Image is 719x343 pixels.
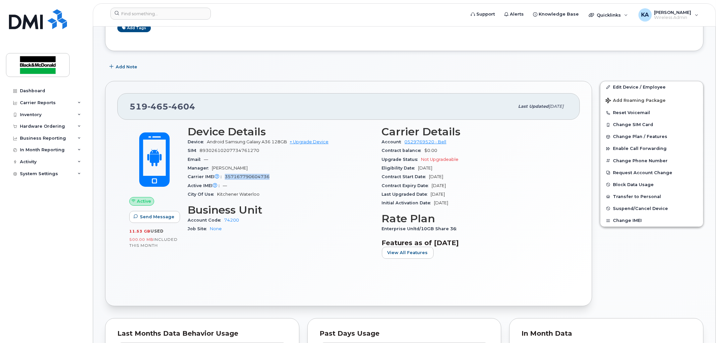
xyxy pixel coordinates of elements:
[225,174,270,179] span: 357167790604736
[129,237,178,248] span: included this month
[521,330,691,337] div: In Month Data
[207,139,287,144] span: Android Samsung Galaxy A36 128GB
[168,102,195,111] span: 4604
[200,148,259,153] span: 89302610207734761270
[600,167,703,179] button: Request Account Change
[129,229,150,234] span: 11.53 GB
[434,200,449,205] span: [DATE]
[421,157,459,162] span: Not Upgradeable
[137,198,151,204] span: Active
[584,8,632,22] div: Quicklinks
[425,148,438,153] span: $0.00
[606,98,666,104] span: Add Roaming Package
[188,192,217,197] span: City Of Use
[188,139,207,144] span: Device
[600,155,703,167] button: Change Phone Number
[510,11,524,18] span: Alerts
[600,191,703,203] button: Transfer to Personal
[117,24,151,32] a: Add tags
[223,183,227,188] span: —
[382,247,434,259] button: View All Features
[140,214,174,220] span: Send Message
[600,203,703,215] button: Suspend/Cancel Device
[217,192,260,197] span: Kitchener Waterloo
[432,183,446,188] span: [DATE]
[382,226,460,231] span: Enterprise Unltd/10GB Share 36
[382,157,421,162] span: Upgrade Status
[600,107,703,119] button: Reset Voicemail
[613,134,667,139] span: Change Plan / Features
[117,330,287,337] div: Last Months Data Behavior Usage
[130,102,195,111] span: 519
[105,61,143,73] button: Add Note
[613,206,668,211] span: Suspend/Cancel Device
[600,215,703,227] button: Change IMEI
[382,192,431,197] span: Last Upgraded Date
[418,166,433,171] span: [DATE]
[382,166,418,171] span: Eligibility Date
[382,183,432,188] span: Contract Expiry Date
[654,10,691,15] span: [PERSON_NAME]
[382,239,568,247] h3: Features as of [DATE]
[539,11,579,18] span: Knowledge Base
[382,139,405,144] span: Account
[204,157,208,162] span: —
[600,81,703,93] a: Edit Device / Employee
[466,8,500,21] a: Support
[405,139,447,144] a: 0529769520 - Bell
[600,93,703,107] button: Add Roaming Package
[188,157,204,162] span: Email
[382,200,434,205] span: Initial Activation Date
[110,8,211,20] input: Find something...
[188,183,223,188] span: Active IMEI
[129,211,180,223] button: Send Message
[600,131,703,143] button: Change Plan / Features
[212,166,248,171] span: [PERSON_NAME]
[148,102,168,111] span: 465
[600,119,703,131] button: Change SIM Card
[382,213,568,225] h3: Rate Plan
[188,218,224,223] span: Account Code
[188,126,374,138] h3: Device Details
[188,148,200,153] span: SIM
[116,64,137,70] span: Add Note
[188,226,210,231] span: Job Site
[431,192,445,197] span: [DATE]
[388,249,428,256] span: View All Features
[290,139,329,144] a: + Upgrade Device
[320,330,489,337] div: Past Days Usage
[654,15,691,20] span: Wireless Admin
[382,148,425,153] span: Contract balance
[613,146,667,151] span: Enable Call Forwarding
[382,126,568,138] h3: Carrier Details
[500,8,528,21] a: Alerts
[600,143,703,155] button: Enable Call Forwarding
[224,218,239,223] a: 74200
[549,104,564,109] span: [DATE]
[518,104,549,109] span: Last updated
[528,8,583,21] a: Knowledge Base
[150,229,164,234] span: used
[188,174,225,179] span: Carrier IMEI
[429,174,444,179] span: [DATE]
[210,226,222,231] a: None
[188,204,374,216] h3: Business Unit
[476,11,495,18] span: Support
[188,166,212,171] span: Manager
[597,12,621,18] span: Quicklinks
[634,8,703,22] div: Kevin Albin
[129,237,153,242] span: 500.00 MB
[382,174,429,179] span: Contract Start Date
[641,11,649,19] span: KA
[600,179,703,191] button: Block Data Usage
